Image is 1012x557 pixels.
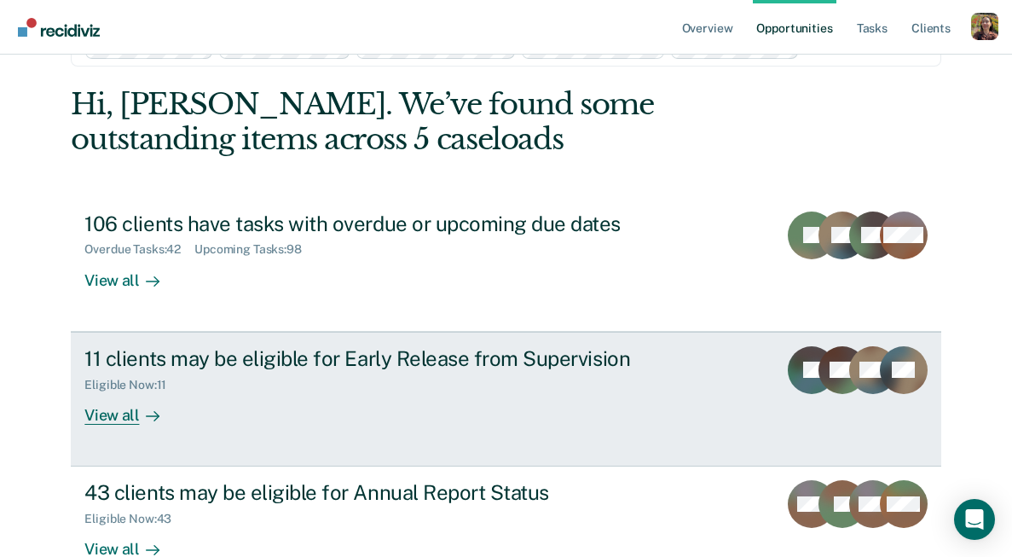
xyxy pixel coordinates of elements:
a: 106 clients have tasks with overdue or upcoming due datesOverdue Tasks:42Upcoming Tasks:98View all [71,198,940,332]
button: Profile dropdown button [971,13,998,40]
div: 11 clients may be eligible for Early Release from Supervision [84,346,683,371]
div: Upcoming Tasks : 98 [194,242,315,257]
a: 11 clients may be eligible for Early Release from SupervisionEligible Now:11View all [71,332,940,467]
div: 43 clients may be eligible for Annual Report Status [84,480,683,505]
div: Open Intercom Messenger [954,499,995,540]
div: Eligible Now : 43 [84,512,185,526]
div: Eligible Now : 11 [84,378,180,392]
div: Hi, [PERSON_NAME]. We’ve found some outstanding items across 5 caseloads [71,87,766,157]
div: 106 clients have tasks with overdue or upcoming due dates [84,212,683,236]
img: Recidiviz [18,18,100,37]
div: View all [84,257,180,290]
div: View all [84,392,180,425]
div: Overdue Tasks : 42 [84,242,194,257]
